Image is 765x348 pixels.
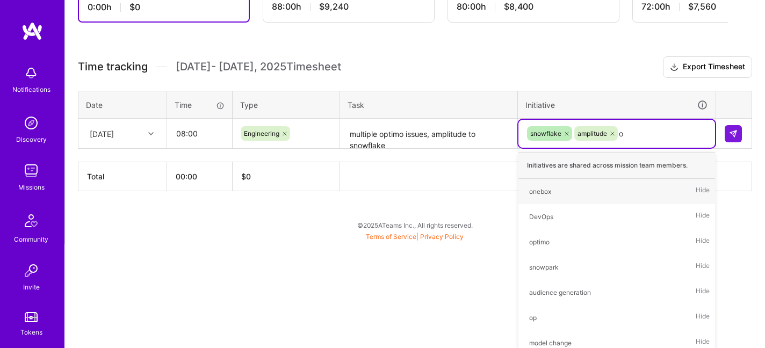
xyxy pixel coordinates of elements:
div: © 2025 ATeams Inc., All rights reserved. [64,212,765,238]
span: Hide [696,285,710,300]
img: bell [20,62,42,84]
div: Initiative [525,99,708,111]
span: Time tracking [78,60,148,74]
img: Submit [729,129,738,138]
textarea: multiple optimo issues, amplitude to snowflake [341,120,516,148]
button: Export Timesheet [663,56,752,78]
span: Hide [696,235,710,249]
img: discovery [20,112,42,134]
div: optimo [529,236,550,248]
div: onebox [529,186,551,197]
div: Tokens [20,327,42,338]
div: 88:00 h [272,1,425,12]
span: $9,240 [319,1,349,12]
div: DevOps [529,211,553,222]
a: Privacy Policy [420,233,464,241]
div: Discovery [16,134,47,145]
span: Engineering [244,129,279,137]
span: snowflake [530,129,561,137]
span: Hide [696,260,710,274]
img: teamwork [20,160,42,182]
a: Terms of Service [366,233,416,241]
th: 00:00 [167,162,233,191]
span: $7,560 [688,1,716,12]
div: audience generation [529,287,591,298]
div: Initiatives are shared across mission team members. [518,152,715,179]
span: $0 [129,2,140,13]
input: HH:MM [168,119,232,148]
th: Total [78,162,167,191]
div: Time [175,99,225,111]
div: Missions [18,182,45,193]
span: Hide [696,310,710,325]
span: Hide [696,184,710,199]
img: tokens [25,312,38,322]
span: $ 0 [241,172,251,181]
div: null [725,125,743,142]
span: [DATE] - [DATE] , 2025 Timesheet [176,60,341,74]
th: Date [78,91,167,119]
div: Invite [23,281,40,293]
div: [DATE] [90,128,114,139]
div: 0:00 h [88,2,240,13]
i: icon Download [670,62,679,73]
th: Type [233,91,340,119]
span: amplitude [578,129,607,137]
span: | [366,233,464,241]
span: $8,400 [504,1,533,12]
img: Invite [20,260,42,281]
span: Hide [696,209,710,224]
i: icon Chevron [148,131,154,136]
div: snowpark [529,262,559,273]
div: Notifications [12,84,50,95]
img: Community [18,208,44,234]
th: Task [340,91,518,119]
div: Community [14,234,48,245]
div: op [529,312,537,323]
img: logo [21,21,43,41]
div: 80:00 h [457,1,610,12]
